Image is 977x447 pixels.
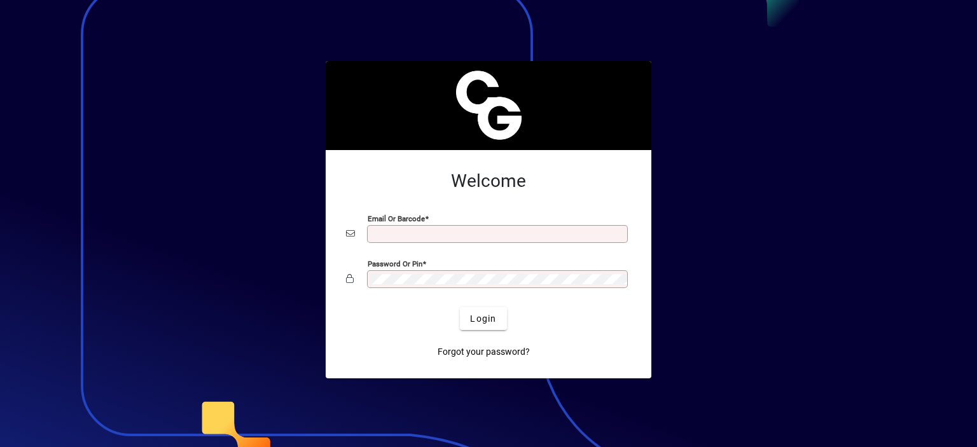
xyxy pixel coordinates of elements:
[433,340,535,363] a: Forgot your password?
[346,170,631,192] h2: Welcome
[368,259,422,268] mat-label: Password or Pin
[438,345,530,359] span: Forgot your password?
[368,214,425,223] mat-label: Email or Barcode
[460,307,506,330] button: Login
[470,312,496,326] span: Login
